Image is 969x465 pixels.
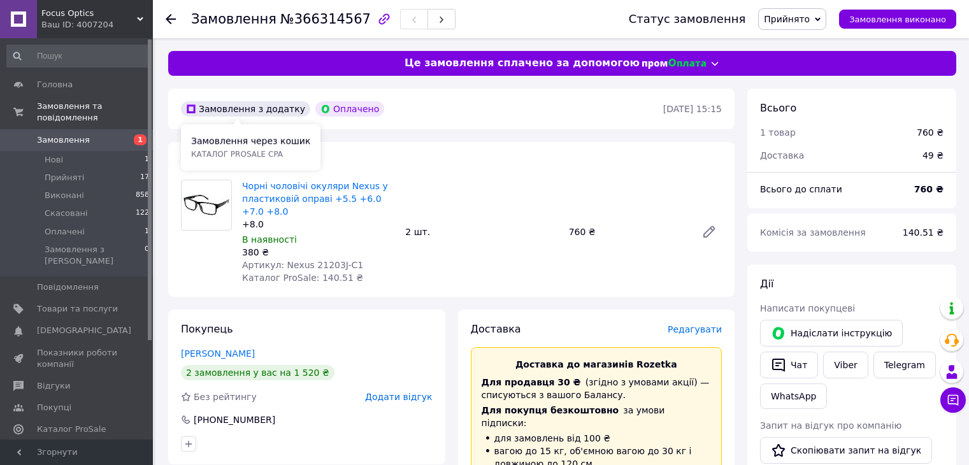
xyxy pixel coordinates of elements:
[181,323,233,335] span: Покупець
[873,352,936,378] a: Telegram
[41,8,137,19] span: Focus Optics
[760,150,804,161] span: Доставка
[45,154,63,166] span: Нові
[629,13,746,25] div: Статус замовлення
[45,190,84,201] span: Виконані
[760,278,773,290] span: Дії
[145,226,149,238] span: 1
[917,126,944,139] div: 760 ₴
[482,377,581,387] span: Для продавця 30 ₴
[136,190,149,201] span: 858
[914,184,944,194] b: 760 ₴
[6,45,150,68] input: Пошук
[45,244,145,267] span: Замовлення з [PERSON_NAME]
[760,320,903,347] button: Надіслати інструкцію
[242,218,395,231] div: +8.0
[564,223,691,241] div: 760 ₴
[760,227,866,238] span: Комісія за замовлення
[760,184,842,194] span: Всього до сплати
[192,413,276,426] div: [PHONE_NUMBER]
[191,150,283,159] span: каталог ProSale CPA
[45,172,84,183] span: Прийняті
[45,226,85,238] span: Оплачені
[140,172,149,183] span: 17
[760,303,855,313] span: Написати покупцеві
[760,352,818,378] button: Чат
[37,325,131,336] span: [DEMOGRAPHIC_DATA]
[764,14,810,24] span: Прийнято
[482,404,712,429] div: за умови підписки:
[145,154,149,166] span: 1
[760,420,901,431] span: Запит на відгук про компанію
[134,134,147,145] span: 1
[668,324,722,334] span: Редагувати
[400,223,563,241] div: 2 шт.
[315,101,384,117] div: Оплачено
[760,437,932,464] button: Скопіювати запит на відгук
[242,273,363,283] span: Каталог ProSale: 140.51 ₴
[242,260,363,270] span: Артикул: Nexus 21203J-C1
[823,352,868,378] a: Viber
[696,219,722,245] a: Редагувати
[136,208,149,219] span: 122
[37,101,153,124] span: Замовлення та повідомлення
[663,104,722,114] time: [DATE] 15:15
[37,282,99,293] span: Повідомлення
[280,11,371,27] span: №366314567
[849,15,946,24] span: Замовлення виконано
[37,134,90,146] span: Замовлення
[37,424,106,435] span: Каталог ProSale
[940,387,966,413] button: Чат з покупцем
[181,365,334,380] div: 2 замовлення у вас на 1 520 ₴
[903,227,944,238] span: 140.51 ₴
[145,244,149,267] span: 0
[760,383,827,409] a: WhatsApp
[194,392,257,402] span: Без рейтингу
[182,190,231,220] img: Чорні чоловічі окуляри Nexus у пластиковій оправі +5.5 +6.0 +7.0 +8.0
[181,348,255,359] a: [PERSON_NAME]
[37,303,118,315] span: Товари та послуги
[515,359,677,369] span: Доставка до магазинів Rozetka
[365,392,432,402] span: Додати відгук
[242,181,388,217] a: Чорні чоловічі окуляри Nexus у пластиковій оправі +5.5 +6.0 +7.0 +8.0
[482,432,712,445] li: для замовлень від 100 ₴
[166,13,176,25] div: Повернутися назад
[471,323,521,335] span: Доставка
[181,101,310,117] div: Замовлення з додатку
[191,11,276,27] span: Замовлення
[41,19,153,31] div: Ваш ID: 4007204
[242,234,297,245] span: В наявності
[37,380,70,392] span: Відгуки
[760,127,796,138] span: 1 товар
[482,376,712,401] div: (згідно з умовами акції) — списуються з вашого Балансу.
[37,79,73,90] span: Головна
[242,246,395,259] div: 380 ₴
[915,141,951,169] div: 49 ₴
[37,402,71,413] span: Покупці
[45,208,88,219] span: Скасовані
[405,56,640,71] span: Це замовлення сплачено за допомогою
[839,10,956,29] button: Замовлення виконано
[181,124,320,170] div: Замовлення через кошик
[482,405,619,415] span: Для покупця безкоштовно
[760,102,796,114] span: Всього
[37,347,118,370] span: Показники роботи компанії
